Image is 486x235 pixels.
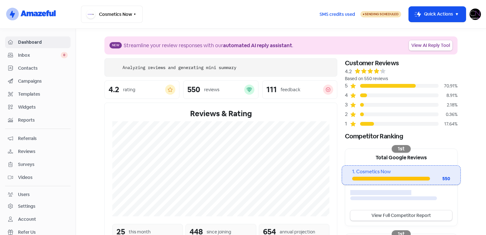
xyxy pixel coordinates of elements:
[81,6,143,23] button: Cosmetics Now
[345,111,350,118] div: 2
[345,58,458,68] div: Customer Reviews
[18,91,68,98] span: Templates
[124,42,293,49] div: Streamline your review responses with our .
[439,102,458,108] div: 2.18%
[5,172,71,183] a: Videos
[18,191,30,198] div: Users
[5,36,71,48] a: Dashboard
[345,75,458,82] div: Based on 550 reviews
[5,114,71,126] a: Reports
[5,75,71,87] a: Campaigns
[112,108,329,119] div: Reviews & Rating
[409,7,466,22] button: Quick Actions
[5,62,71,74] a: Contacts
[345,120,350,128] div: 1
[350,210,452,221] a: View Full Competitor Report
[345,92,350,99] div: 4
[18,78,68,85] span: Campaigns
[365,12,399,16] span: Sending Scheduled
[470,9,481,20] img: User
[5,133,71,144] a: Referrals
[18,148,68,155] span: Reviews
[430,175,450,182] div: 550
[18,161,68,168] span: Surveys
[409,40,452,51] a: View AI Reply Tool
[5,88,71,100] a: Templates
[61,52,68,58] span: 0
[345,149,457,165] div: Total Google Reviews
[123,86,135,93] div: rating
[439,92,458,99] div: 8.91%
[109,86,119,93] div: 4.2
[18,174,68,181] span: Videos
[183,80,258,99] a: 550reviews
[320,11,355,18] span: SMS credits used
[223,42,292,49] b: automated AI reply assistant
[104,80,179,99] a: 4.2rating
[18,117,68,124] span: Reports
[345,131,458,141] div: Competitor Ranking
[5,49,71,61] a: Inbox 0
[262,80,337,99] a: 111feedback
[187,86,200,93] div: 550
[439,121,458,127] div: 17.64%
[281,86,300,93] div: feedback
[18,135,68,142] span: Referrals
[18,104,68,111] span: Widgets
[360,10,401,18] a: Sending Scheduled
[314,10,360,17] a: SMS credits used
[109,42,122,48] span: New
[266,86,277,93] div: 111
[345,101,350,109] div: 3
[439,111,458,118] div: 0.36%
[5,146,71,157] a: Reviews
[392,145,411,153] div: 1st
[345,82,350,90] div: 5
[5,200,71,212] a: Settings
[439,83,458,89] div: 70.91%
[5,159,71,170] a: Surveys
[5,213,71,225] a: Account
[352,168,450,175] div: 1. Cosmetics Now
[204,86,219,93] div: reviews
[5,189,71,200] a: Users
[18,216,36,223] div: Account
[18,203,35,210] div: Settings
[18,65,68,72] span: Contacts
[345,68,352,75] div: 4.2
[18,52,61,59] span: Inbox
[18,39,68,46] span: Dashboard
[122,64,236,71] div: Analyzing reviews and generating mini summary
[5,101,71,113] a: Widgets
